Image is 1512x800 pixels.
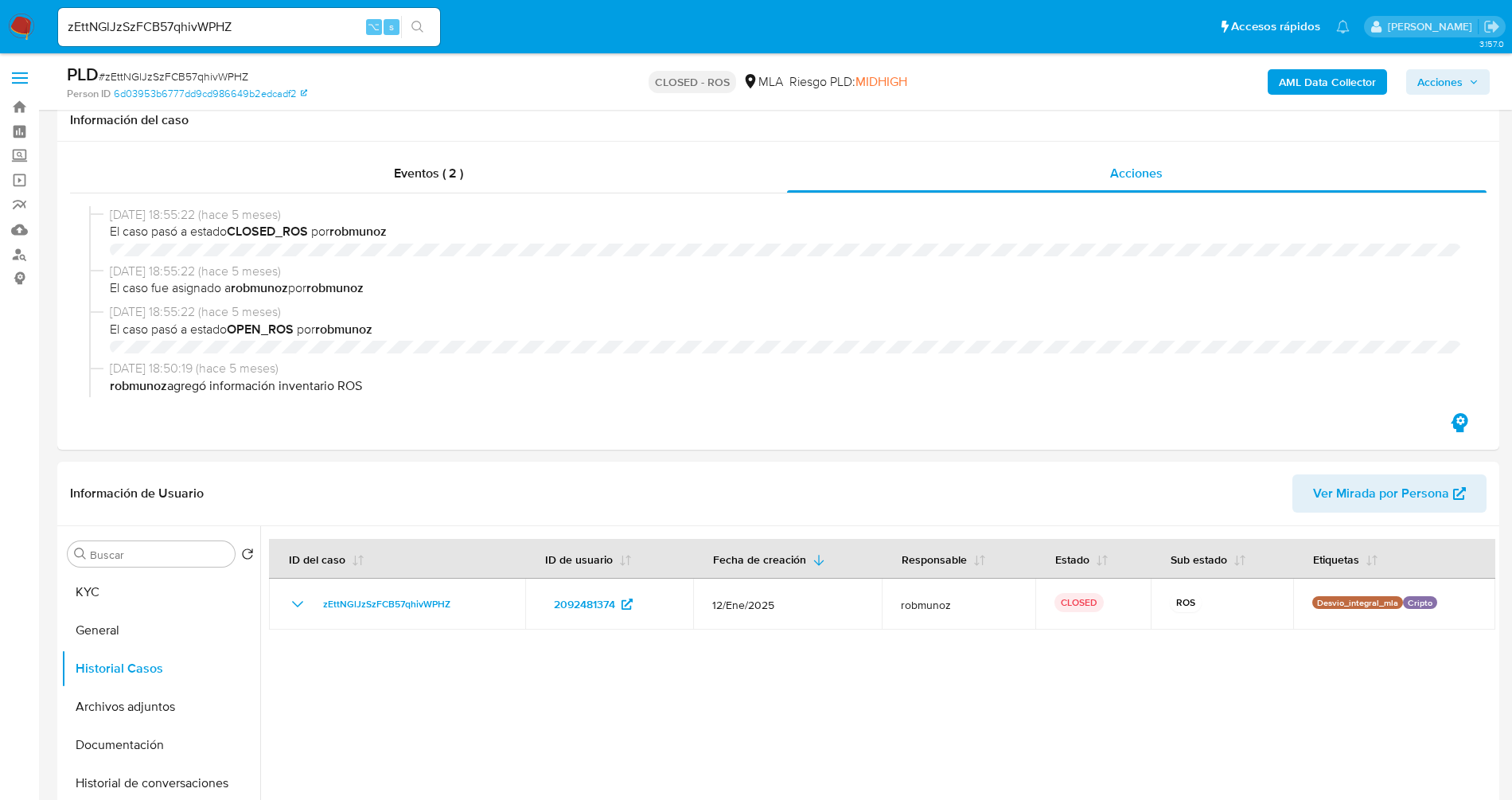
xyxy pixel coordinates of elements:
span: Acciones [1110,164,1163,182]
span: Ver Mirada por Persona [1313,474,1449,513]
p: CLOSED - ROS [649,71,736,93]
span: [DATE] 18:50:19 (hace 5 meses) [110,360,1461,377]
b: robmunoz [306,279,364,297]
p: jessica.fukman@mercadolibre.com [1388,19,1478,34]
b: robmunoz [315,320,372,338]
span: El caso fue asignado a por [110,279,1461,297]
input: Buscar [90,548,228,562]
span: El caso pasó a estado por [110,223,1461,240]
b: CLOSED_ROS [227,222,308,240]
b: robmunoz [329,222,387,240]
button: Ver Mirada por Persona [1292,474,1487,513]
a: Salir [1483,18,1500,35]
b: robmunoz [231,279,288,297]
button: KYC [61,573,260,611]
b: Person ID [67,87,111,101]
button: Documentación [61,726,260,764]
span: Accesos rápidos [1231,18,1320,35]
span: s [389,19,394,34]
button: Buscar [74,548,87,560]
span: # zEttNGlJzSzFCB57qhivWPHZ [99,68,248,84]
span: [DATE] 18:55:22 (hace 5 meses) [110,303,1461,321]
button: Historial Casos [61,650,260,688]
b: robmunoz [110,377,167,395]
button: General [61,611,260,650]
button: Archivos adjuntos [61,688,260,726]
span: El caso pasó a estado por [110,321,1461,338]
span: Riesgo PLD: [789,73,907,91]
a: 6d03953b6777dd9cd986649b2edcadf2 [114,87,307,101]
button: AML Data Collector [1268,69,1387,95]
b: OPEN_ROS [227,320,294,338]
button: search-icon [401,16,434,38]
button: Volver al orden por defecto [241,548,254,565]
div: MLA [742,73,783,91]
input: Buscar usuario o caso... [58,17,440,37]
button: Acciones [1406,69,1490,95]
b: AML Data Collector [1279,69,1376,95]
span: MIDHIGH [855,72,907,91]
span: ⌥ [368,19,380,34]
a: Notificaciones [1336,20,1350,33]
span: [DATE] 18:55:22 (hace 5 meses) [110,263,1461,280]
span: Acciones [1417,69,1463,95]
h1: Información de Usuario [70,486,204,501]
span: [DATE] 18:55:22 (hace 5 meses) [110,206,1461,224]
span: Eventos ( 2 ) [394,164,463,182]
p: agregó información inventario ROS [110,377,1461,395]
h1: Información del caso [70,112,1487,128]
b: PLD [67,61,99,87]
